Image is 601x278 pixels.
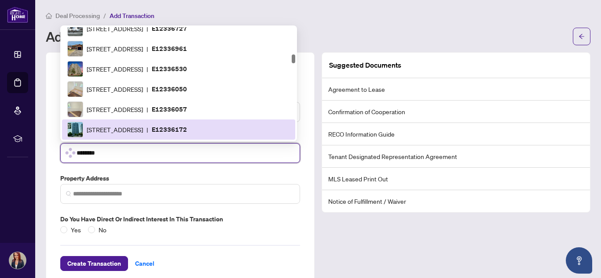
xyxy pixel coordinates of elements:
p: E12336050 [152,84,187,94]
span: | [147,24,148,33]
span: Create Transaction [67,256,121,271]
span: [STREET_ADDRESS] [87,24,143,33]
article: Suggested Documents [329,60,401,71]
span: [STREET_ADDRESS] [87,105,143,114]
li: Agreement to Lease [322,78,590,101]
span: [STREET_ADDRESS] [87,125,143,134]
span: [STREET_ADDRESS] [87,64,143,74]
span: arrow-left [579,33,585,40]
span: [STREET_ADDRESS] [87,84,143,94]
p: E12336057 [152,104,187,114]
img: IMG-E12336172_1.jpg [68,122,83,137]
img: search_icon [66,191,71,196]
label: Do you have direct or indirect interest in this transaction [60,214,300,224]
p: E12336727 [152,23,187,33]
span: No [95,225,110,235]
p: E12336961 [152,43,187,54]
li: Confirmation of Cooperation [322,101,590,123]
img: IMG-E12336961_1.jpg [68,41,83,56]
li: Tenant Designated Representation Agreement [322,145,590,168]
li: / [103,11,106,21]
h1: Add Transaction [46,29,143,43]
img: Profile Icon [9,252,26,269]
p: E12336172 [152,124,187,134]
span: Deal Processing [55,12,100,20]
img: logo [7,7,28,23]
span: | [147,125,148,134]
button: Cancel [128,256,161,271]
button: Create Transaction [60,256,128,271]
label: Property Address [60,173,300,183]
p: E12336530 [152,64,187,74]
img: IMG-E12336050_1.jpg [68,82,83,97]
span: Add Transaction [110,12,154,20]
span: | [147,105,148,114]
img: IMG-E12336727_1.jpg [68,21,83,36]
span: [STREET_ADDRESS] [87,44,143,54]
li: MLS Leased Print Out [322,168,590,190]
span: home [46,13,52,19]
span: | [147,44,148,54]
span: | [147,64,148,74]
button: Open asap [566,247,592,274]
li: RECO Information Guide [322,123,590,145]
img: IMG-E12336530_1.jpg [68,61,83,76]
li: Notice of Fulfillment / Waiver [322,190,590,212]
span: Cancel [135,256,154,271]
img: IMG-E12336057_1.jpg [68,102,83,117]
span: | [147,84,148,94]
span: Yes [67,225,84,235]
